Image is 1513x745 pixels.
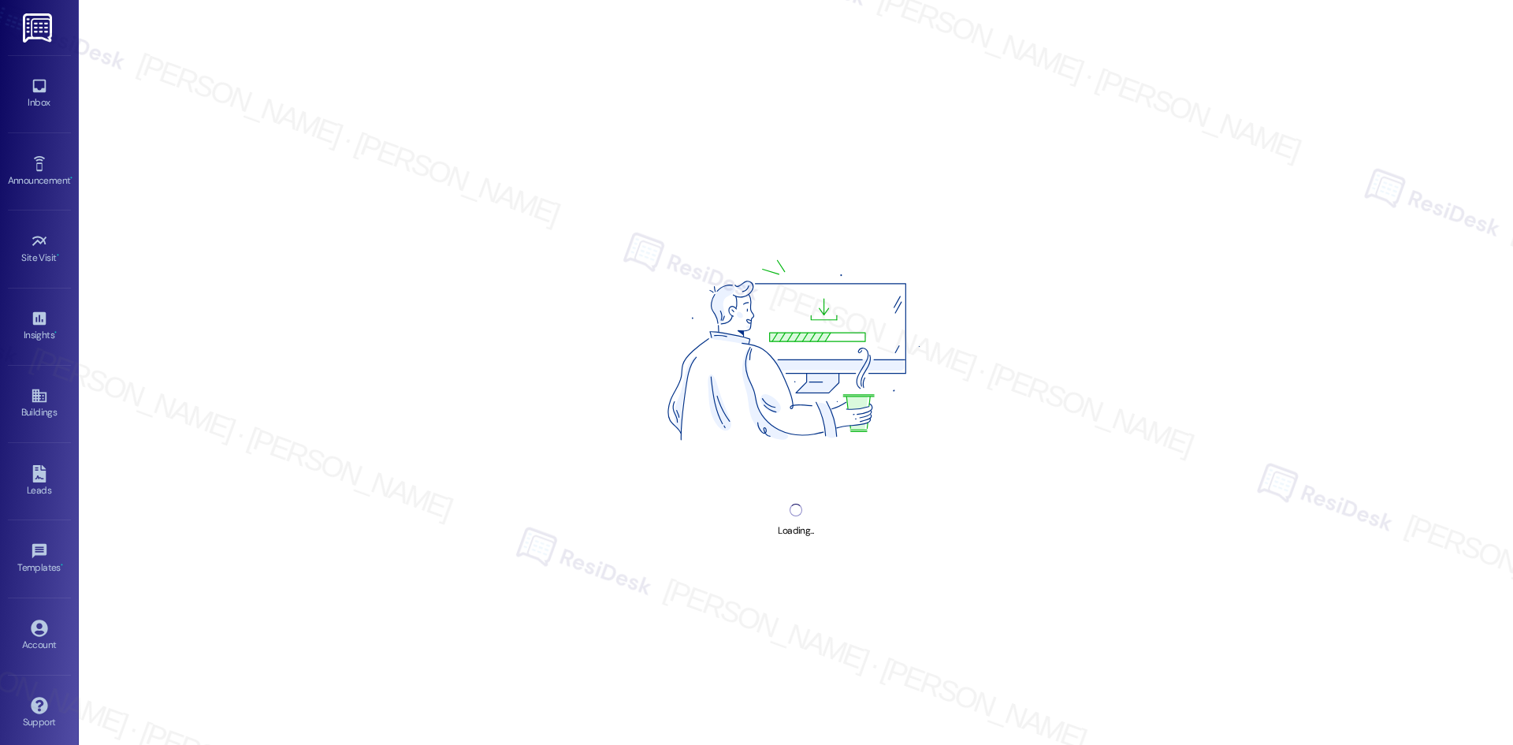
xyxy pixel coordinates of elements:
[8,382,71,425] a: Buildings
[8,228,71,270] a: Site Visit •
[8,305,71,348] a: Insights •
[57,250,59,261] span: •
[70,173,72,184] span: •
[778,523,813,539] div: Loading...
[8,538,71,580] a: Templates •
[54,327,57,338] span: •
[8,460,71,503] a: Leads
[61,560,63,571] span: •
[8,615,71,657] a: Account
[23,13,55,43] img: ResiDesk Logo
[8,692,71,735] a: Support
[8,73,71,115] a: Inbox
